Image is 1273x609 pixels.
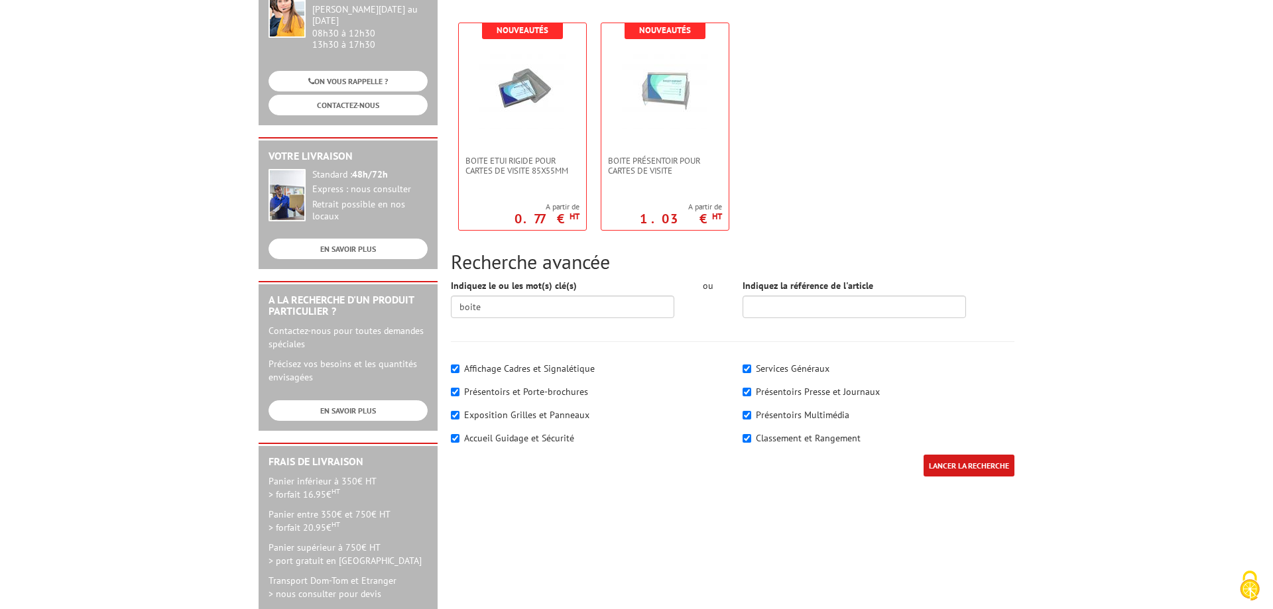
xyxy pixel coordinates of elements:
span: Boite Etui rigide pour Cartes de Visite 85x55mm [465,156,579,176]
div: 08h30 à 12h30 13h30 à 17h30 [312,4,428,50]
span: > forfait 16.95€ [269,488,340,500]
h2: Votre livraison [269,150,428,162]
a: CONTACTEZ-NOUS [269,95,428,115]
div: Standard : [312,169,428,181]
sup: HT [712,211,722,222]
input: Affichage Cadres et Signalétique [451,364,459,373]
sup: HT [332,520,340,529]
input: Classement et Rangement [743,434,751,443]
img: Boite Etui rigide pour Cartes de Visite 85x55mm [479,43,566,129]
span: > port gratuit en [GEOGRAPHIC_DATA] [269,555,422,567]
button: Cookies (fenêtre modale) [1227,564,1273,609]
label: Indiquez la référence de l'article [743,279,873,292]
h2: Recherche avancée [451,250,1014,272]
input: LANCER LA RECHERCHE [924,455,1014,476]
label: Affichage Cadres et Signalétique [464,362,595,374]
p: Panier supérieur à 750€ HT [269,541,428,567]
span: Boite présentoir pour Cartes de Visite [608,156,722,176]
img: Boite présentoir pour Cartes de Visite [622,43,708,129]
p: Contactez-nous pour toutes demandes spéciales [269,324,428,351]
div: ou [694,279,723,292]
span: A partir de [515,201,579,212]
input: Services Généraux [743,364,751,373]
span: > forfait 20.95€ [269,522,340,533]
b: Nouveautés [497,25,548,36]
a: EN SAVOIR PLUS [269,400,428,421]
label: Accueil Guidage et Sécurité [464,432,574,444]
img: widget-livraison.jpg [269,169,306,221]
p: 1.03 € [640,215,722,223]
sup: HT [332,486,340,496]
div: [PERSON_NAME][DATE] au [DATE] [312,4,428,27]
div: Retrait possible en nos locaux [312,199,428,223]
label: Exposition Grilles et Panneaux [464,409,589,421]
a: Boite présentoir pour Cartes de Visite [601,156,729,176]
span: > nous consulter pour devis [269,588,381,600]
p: Précisez vos besoins et les quantités envisagées [269,357,428,384]
label: Présentoirs Presse et Journaux [756,386,880,398]
label: Présentoirs et Porte-brochures [464,386,588,398]
a: ON VOUS RAPPELLE ? [269,71,428,91]
label: Classement et Rangement [756,432,861,444]
h2: Frais de Livraison [269,456,428,468]
input: Présentoirs et Porte-brochures [451,388,459,396]
label: Présentoirs Multimédia [756,409,849,421]
a: Boite Etui rigide pour Cartes de Visite 85x55mm [459,156,586,176]
div: Express : nous consulter [312,184,428,195]
input: Accueil Guidage et Sécurité [451,434,459,443]
label: Services Généraux [756,362,829,374]
p: Transport Dom-Tom et Etranger [269,574,428,600]
img: Cookies (fenêtre modale) [1233,569,1266,602]
p: Panier inférieur à 350€ HT [269,474,428,501]
p: 0.77 € [515,215,579,223]
input: Présentoirs Presse et Journaux [743,388,751,396]
strong: 48h/72h [352,168,388,180]
sup: HT [570,211,579,222]
label: Indiquez le ou les mot(s) clé(s) [451,279,577,292]
span: A partir de [640,201,722,212]
input: Exposition Grilles et Panneaux [451,411,459,419]
a: EN SAVOIR PLUS [269,239,428,259]
b: Nouveautés [639,25,691,36]
p: Panier entre 350€ et 750€ HT [269,508,428,534]
h2: A la recherche d'un produit particulier ? [269,294,428,317]
input: Présentoirs Multimédia [743,411,751,419]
